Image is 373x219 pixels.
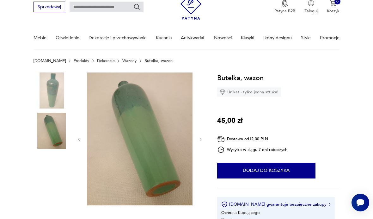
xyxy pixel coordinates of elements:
img: Zdjęcie produktu Butelka, wazon [87,72,193,205]
img: Ikona strzałki w prawo [329,203,331,206]
div: Unikat - tylko jedna sztuka! [217,87,281,97]
a: Kuchnia [156,27,172,49]
a: Promocje [320,27,339,49]
a: Meble [34,27,46,49]
button: Dodaj do koszyka [217,163,315,178]
a: Produkty [74,59,89,63]
li: Ochrona Kupującego [221,210,260,216]
a: Dekoracje [97,59,115,63]
img: Zdjęcie produktu Butelka, wazon [34,72,70,109]
a: [DOMAIN_NAME] [34,59,66,63]
a: Wazony [122,59,137,63]
button: [DOMAIN_NAME] gwarantuje bezpieczne zakupy [221,201,330,208]
img: Ikona dostawy [217,135,225,143]
button: Sprzedawaj [34,2,65,12]
div: Dostawa od 12,00 PLN [217,135,287,143]
button: Szukaj [133,3,140,10]
a: Klasyki [241,27,254,49]
a: Sprzedawaj [34,5,65,9]
a: Antykwariat [181,27,205,49]
img: Ikona certyfikatu [221,201,228,208]
p: 45,00 zł [217,115,243,126]
a: Style [301,27,311,49]
h1: Butelka, wazon [217,72,264,83]
img: Zdjęcie produktu Butelka, wazon [34,113,70,149]
a: Ikony designu [263,27,292,49]
p: Koszyk [327,8,339,14]
a: Oświetlenie [56,27,79,49]
p: Butelka, wazon [144,59,173,63]
img: Ikona diamentu [220,89,225,95]
a: Dekoracje i przechowywanie [89,27,147,49]
p: Zaloguj [304,8,318,14]
iframe: Smartsupp widget button [352,194,369,211]
p: Patyna B2B [274,8,295,14]
div: Wysyłka w ciągu 7 dni roboczych [217,146,287,153]
a: Nowości [214,27,232,49]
